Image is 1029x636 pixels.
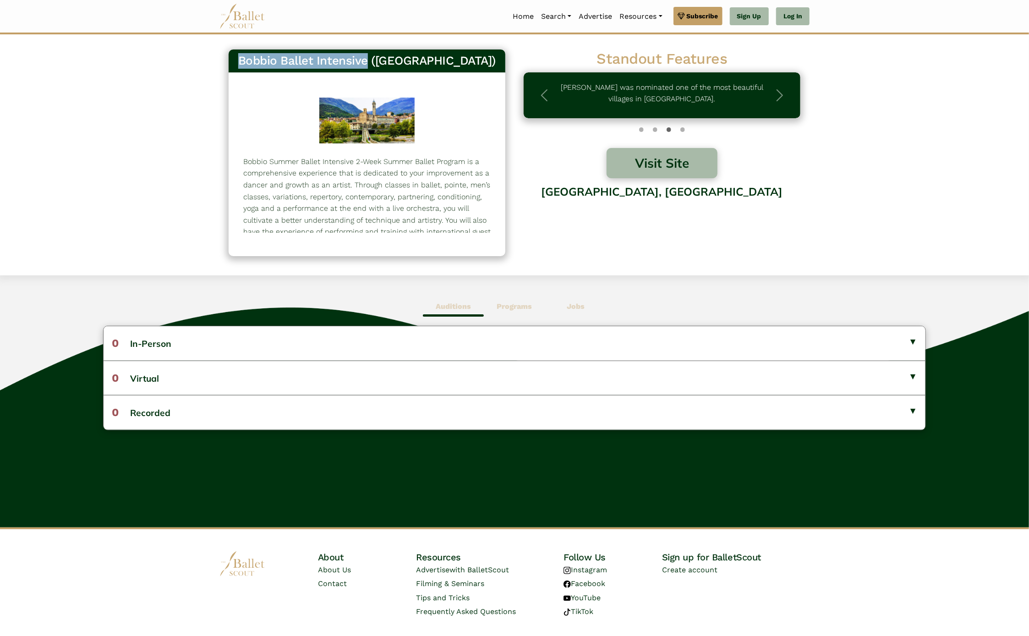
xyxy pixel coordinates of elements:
[318,565,351,574] a: About Us
[776,7,810,26] a: Log In
[318,551,416,563] h4: About
[556,82,768,109] p: [PERSON_NAME] was nominated one of the most beautiful villages in [GEOGRAPHIC_DATA].
[687,11,718,21] span: Subscribe
[416,607,516,616] a: Frequently Asked Questions
[639,123,644,137] button: Slide 0
[662,551,810,563] h4: Sign up for BalletScout
[616,7,666,26] a: Resources
[416,579,484,588] a: Filming & Seminars
[680,123,685,137] button: Slide 3
[416,593,470,602] a: Tips and Tricks
[436,302,471,311] b: Auditions
[564,579,605,588] a: Facebook
[575,7,616,26] a: Advertise
[236,53,498,69] h3: Bobbio Ballet Intensive ([GEOGRAPHIC_DATA])
[564,595,571,602] img: youtube logo
[112,337,119,350] span: 0
[112,406,119,419] span: 0
[662,565,717,574] a: Create account
[449,565,509,574] span: with BalletScout
[673,7,722,25] a: Subscribe
[509,7,537,26] a: Home
[564,593,601,602] a: YouTube
[667,123,671,137] button: Slide 2
[104,326,926,360] button: 0In-Person
[537,7,575,26] a: Search
[564,567,571,574] img: instagram logo
[678,11,685,21] img: gem.svg
[497,302,532,311] b: Programs
[243,156,491,320] p: Bobbio Summer Ballet Intensive 2-Week Summer Ballet Program is a comprehensive experience that is...
[564,551,662,563] h4: Follow Us
[607,148,717,178] button: Visit Site
[104,361,926,395] button: 0Virtual
[564,565,607,574] a: Instagram
[730,7,769,26] a: Sign Up
[416,565,509,574] a: Advertisewith BalletScout
[564,609,571,616] img: tiktok logo
[524,49,800,69] h2: Standout Features
[219,551,265,576] img: logo
[416,551,564,563] h4: Resources
[653,123,657,137] button: Slide 1
[318,579,347,588] a: Contact
[567,302,585,311] b: Jobs
[112,372,119,384] span: 0
[564,581,571,588] img: facebook logo
[564,607,593,616] a: TikTok
[524,178,800,247] div: [GEOGRAPHIC_DATA], [GEOGRAPHIC_DATA]
[104,395,926,429] button: 0Recorded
